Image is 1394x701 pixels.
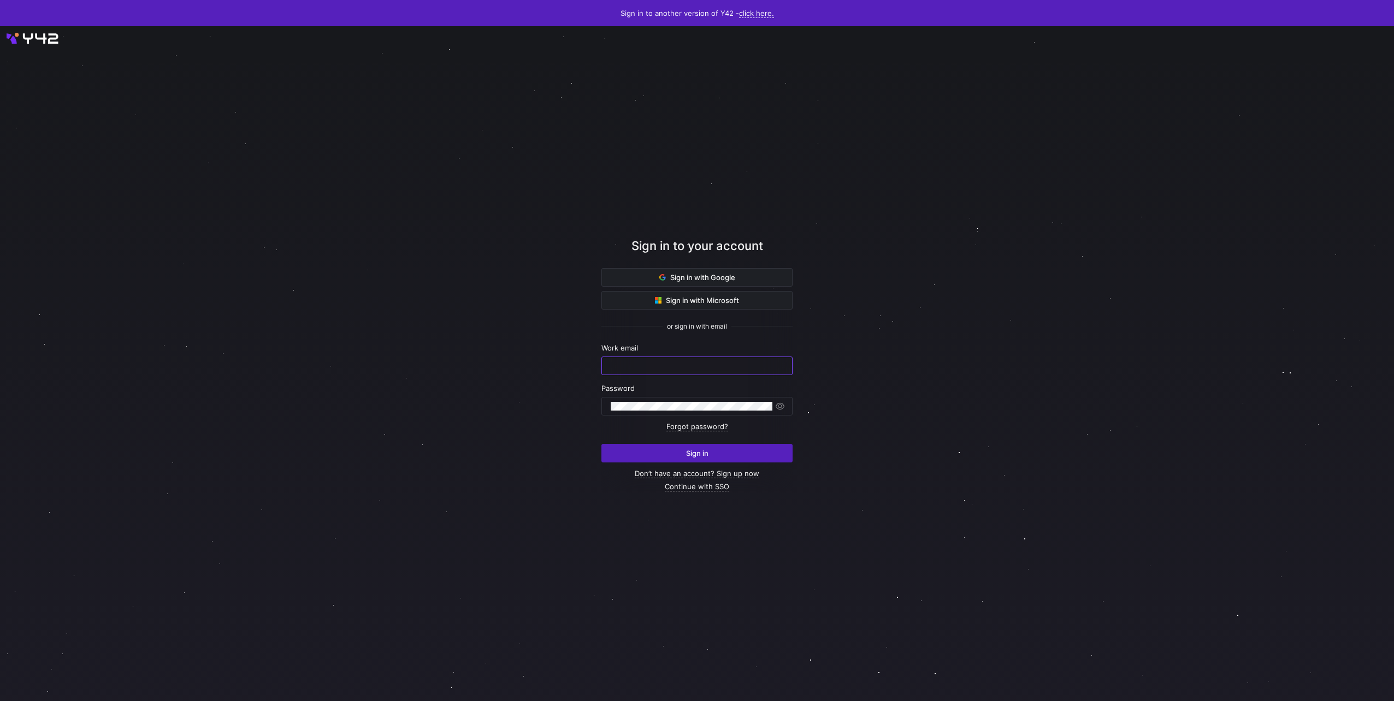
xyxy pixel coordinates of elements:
span: Sign in [686,449,708,458]
span: Work email [601,343,638,352]
span: Password [601,384,635,393]
button: Sign in with Google [601,268,793,287]
a: Forgot password? [666,422,728,431]
span: Sign in with Microsoft [655,296,739,305]
span: or sign in with email [667,323,727,330]
div: Sign in to your account [601,237,793,268]
span: Sign in with Google [659,273,735,282]
a: click here. [739,9,774,18]
button: Sign in [601,444,793,462]
a: Continue with SSO [665,482,729,491]
button: Sign in with Microsoft [601,291,793,310]
a: Don’t have an account? Sign up now [635,469,759,478]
